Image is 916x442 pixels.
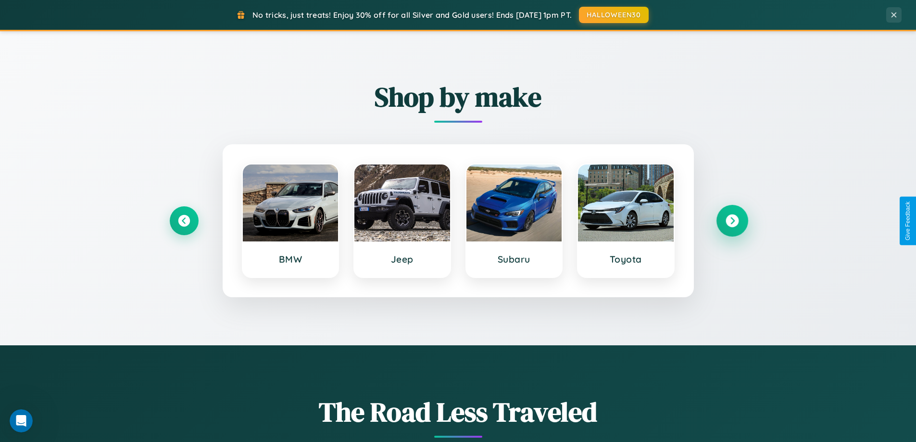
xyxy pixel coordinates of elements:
h2: Shop by make [170,78,747,115]
h3: Toyota [588,253,664,265]
button: HALLOWEEN30 [579,7,649,23]
h3: BMW [252,253,329,265]
iframe: Intercom live chat [10,409,33,432]
span: No tricks, just treats! Enjoy 30% off for all Silver and Gold users! Ends [DATE] 1pm PT. [252,10,572,20]
h3: Jeep [364,253,440,265]
h3: Subaru [476,253,552,265]
div: Give Feedback [904,202,911,240]
h1: The Road Less Traveled [170,393,747,430]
